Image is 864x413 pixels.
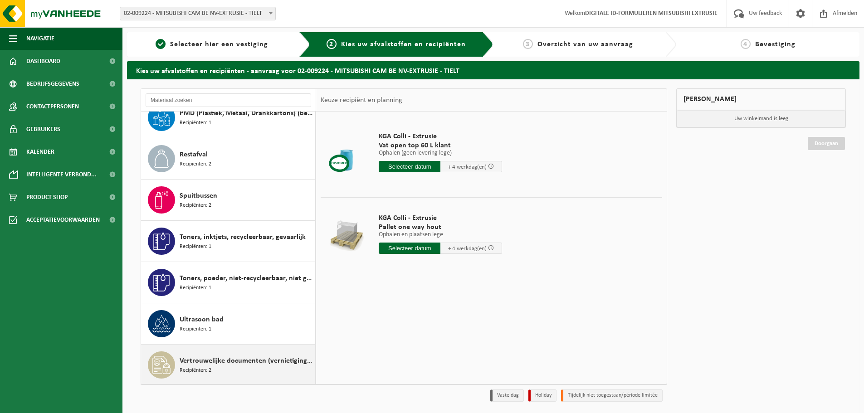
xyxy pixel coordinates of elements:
span: Gebruikers [26,118,60,141]
span: KGA Colli - Extrusie [379,214,502,223]
p: Uw winkelmand is leeg [677,110,845,127]
span: Restafval [180,149,208,160]
a: 1Selecteer hier een vestiging [132,39,292,50]
span: Recipiënten: 1 [180,325,211,334]
li: Vaste dag [490,389,524,402]
span: Recipiënten: 1 [180,243,211,251]
span: + 4 werkdag(en) [448,164,487,170]
span: Navigatie [26,27,54,50]
span: 02-009224 - MITSUBISHI CAM BE NV-EXTRUSIE - TIELT [120,7,275,20]
span: Vertrouwelijke documenten (vernietiging - recyclage) [180,355,313,366]
button: PMD (Plastiek, Metaal, Drankkartons) (bedrijven) Recipiënten: 1 [141,97,316,138]
span: Acceptatievoorwaarden [26,209,100,231]
p: Ophalen (geen levering lege) [379,150,502,156]
button: Ultrasoon bad Recipiënten: 1 [141,303,316,345]
span: Ultrasoon bad [180,314,224,325]
p: Ophalen en plaatsen lege [379,232,502,238]
span: Dashboard [26,50,60,73]
span: Bedrijfsgegevens [26,73,79,95]
a: Doorgaan [808,137,845,150]
span: 2 [327,39,337,49]
span: Toners, poeder, niet-recycleerbaar, niet gevaarlijk [180,273,313,284]
input: Selecteer datum [379,161,440,172]
span: 3 [523,39,533,49]
span: PMD (Plastiek, Metaal, Drankkartons) (bedrijven) [180,108,313,119]
span: Recipiënten: 1 [180,284,211,292]
span: Recipiënten: 1 [180,119,211,127]
button: Toners, inktjets, recycleerbaar, gevaarlijk Recipiënten: 1 [141,221,316,262]
span: Intelligente verbond... [26,163,97,186]
button: Toners, poeder, niet-recycleerbaar, niet gevaarlijk Recipiënten: 1 [141,262,316,303]
span: Contactpersonen [26,95,79,118]
span: KGA Colli - Extrusie [379,132,502,141]
div: [PERSON_NAME] [676,88,846,110]
span: Kies uw afvalstoffen en recipiënten [341,41,466,48]
span: Overzicht van uw aanvraag [537,41,633,48]
span: Bevestiging [755,41,796,48]
span: + 4 werkdag(en) [448,246,487,252]
span: Product Shop [26,186,68,209]
li: Tijdelijk niet toegestaan/période limitée [561,389,663,402]
span: Vat open top 60 L klant [379,141,502,150]
button: Restafval Recipiënten: 2 [141,138,316,180]
span: 02-009224 - MITSUBISHI CAM BE NV-EXTRUSIE - TIELT [120,7,276,20]
strong: DIGITALE ID-FORMULIEREN MITSUBISHI EXTRUSIE [585,10,718,17]
span: Spuitbussen [180,190,217,201]
span: Recipiënten: 2 [180,366,211,375]
span: Recipiënten: 2 [180,160,211,169]
span: Toners, inktjets, recycleerbaar, gevaarlijk [180,232,306,243]
input: Materiaal zoeken [146,93,311,107]
input: Selecteer datum [379,243,440,254]
span: Selecteer hier een vestiging [170,41,268,48]
span: Recipiënten: 2 [180,201,211,210]
div: Keuze recipiënt en planning [316,89,407,112]
span: Pallet one way hout [379,223,502,232]
button: Vertrouwelijke documenten (vernietiging - recyclage) Recipiënten: 2 [141,345,316,385]
span: Kalender [26,141,54,163]
h2: Kies uw afvalstoffen en recipiënten - aanvraag voor 02-009224 - MITSUBISHI CAM BE NV-EXTRUSIE - T... [127,61,859,79]
span: 1 [156,39,166,49]
button: Spuitbussen Recipiënten: 2 [141,180,316,221]
li: Holiday [528,389,556,402]
span: 4 [741,39,751,49]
